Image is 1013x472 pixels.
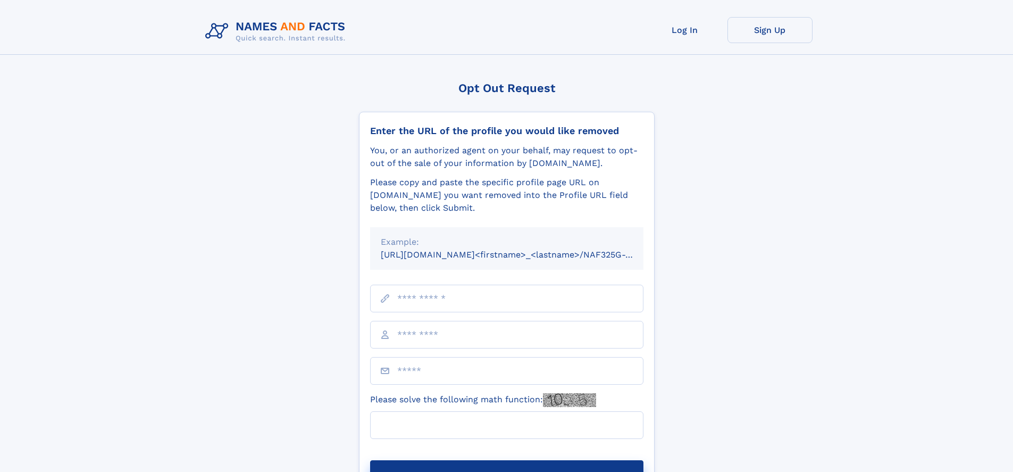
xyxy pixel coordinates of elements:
[381,236,633,249] div: Example:
[370,144,643,170] div: You, or an authorized agent on your behalf, may request to opt-out of the sale of your informatio...
[642,17,727,43] a: Log In
[727,17,813,43] a: Sign Up
[370,176,643,214] div: Please copy and paste the specific profile page URL on [DOMAIN_NAME] you want removed into the Pr...
[370,393,596,407] label: Please solve the following math function:
[381,250,664,260] small: [URL][DOMAIN_NAME]<firstname>_<lastname>/NAF325G-xxxxxxxx
[201,17,354,46] img: Logo Names and Facts
[370,125,643,137] div: Enter the URL of the profile you would like removed
[359,81,655,95] div: Opt Out Request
